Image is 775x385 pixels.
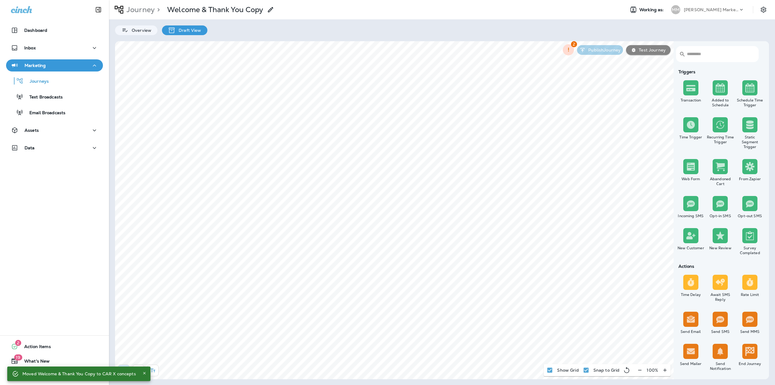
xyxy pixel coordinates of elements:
div: Web Form [677,177,704,181]
div: Recurring Time Trigger [707,135,734,144]
p: 100 % [647,368,658,373]
div: End Journey [736,361,763,366]
div: Triggers [676,69,765,74]
div: Schedule Time Trigger [736,98,763,108]
div: Added to Schedule [707,98,734,108]
div: Send Notification [707,361,734,371]
div: Transaction [677,98,704,103]
div: Send SMS [707,329,734,334]
div: Opt-in SMS [707,214,734,218]
p: > [155,5,160,14]
div: Actions [676,264,765,269]
button: 2Action Items [6,340,103,353]
div: Rate Limit [736,292,763,297]
p: Test Journey [636,48,666,52]
button: Text Broadcasts [6,90,103,103]
div: Moved Welcome & Thank You Copy to CAR X concepts [22,368,136,379]
button: 19What's New [6,355,103,367]
p: [PERSON_NAME] Marketing [684,7,738,12]
span: 2 [15,340,21,346]
p: Marketing [25,63,46,68]
button: Dashboard [6,24,103,36]
button: Journeys [6,75,103,87]
p: Inbox [24,45,36,50]
div: Await SMS Reply [707,292,734,302]
button: Marketing [6,59,103,71]
span: Action Items [18,344,51,351]
button: Data [6,142,103,154]
p: Journeys [24,79,49,85]
span: 2 [571,41,577,47]
p: Show Grid [557,368,579,373]
button: Collapse Sidebar [90,4,107,16]
button: Email Broadcasts [6,106,103,119]
p: Text Broadcasts [23,95,63,100]
span: Working as: [639,7,665,12]
div: Opt-out SMS [736,214,763,218]
button: Settings [758,4,769,15]
div: New Customer [677,246,704,251]
div: Send Email [677,329,704,334]
p: Overview [129,28,151,33]
button: Support [6,370,103,382]
div: Abandoned Cart [707,177,734,186]
p: Journey [124,5,155,14]
div: From Zapier [736,177,763,181]
span: What's New [18,359,50,366]
div: Time Trigger [677,135,704,140]
div: Send Mailer [677,361,704,366]
button: Test Journey [626,45,671,55]
div: Incoming SMS [677,214,704,218]
div: MM [671,5,680,14]
p: Dashboard [24,28,47,33]
p: Snap to Grid [593,368,620,373]
div: Survey Completed [736,246,763,255]
div: Time Delay [677,292,704,297]
button: Inbox [6,42,103,54]
button: Close [141,370,148,377]
p: Assets [25,128,39,133]
p: Data [25,145,35,150]
p: Draft View [176,28,201,33]
div: Send MMS [736,329,763,334]
p: Welcome & Thank You Copy [167,5,263,14]
span: 19 [14,354,22,360]
button: Assets [6,124,103,136]
div: New Review [707,246,734,251]
div: Static Segment Trigger [736,135,763,149]
p: Email Broadcasts [23,110,65,116]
